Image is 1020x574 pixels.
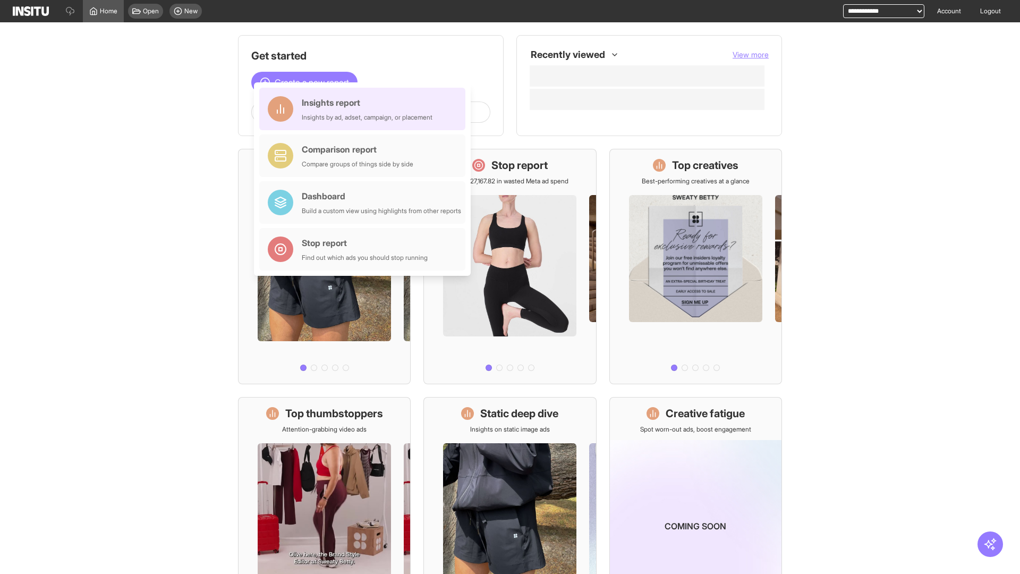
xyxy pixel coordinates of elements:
[302,160,413,168] div: Compare groups of things side by side
[733,49,769,60] button: View more
[143,7,159,15] span: Open
[451,177,568,185] p: Save £27,167.82 in wasted Meta ad spend
[302,113,432,122] div: Insights by ad, adset, campaign, or placement
[423,149,596,384] a: Stop reportSave £27,167.82 in wasted Meta ad spend
[302,207,461,215] div: Build a custom view using highlights from other reports
[302,190,461,202] div: Dashboard
[302,254,428,262] div: Find out which ads you should stop running
[672,158,738,173] h1: Top creatives
[282,425,367,434] p: Attention-grabbing video ads
[13,6,49,16] img: Logo
[733,50,769,59] span: View more
[238,149,411,384] a: What's live nowSee all active ads instantly
[642,177,750,185] p: Best-performing creatives at a glance
[184,7,198,15] span: New
[302,237,428,249] div: Stop report
[285,406,383,421] h1: Top thumbstoppers
[251,48,490,63] h1: Get started
[491,158,548,173] h1: Stop report
[480,406,558,421] h1: Static deep dive
[470,425,550,434] p: Insights on static image ads
[100,7,117,15] span: Home
[302,96,432,109] div: Insights report
[275,76,349,89] span: Create a new report
[302,143,413,156] div: Comparison report
[251,72,358,93] button: Create a new report
[609,149,782,384] a: Top creativesBest-performing creatives at a glance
